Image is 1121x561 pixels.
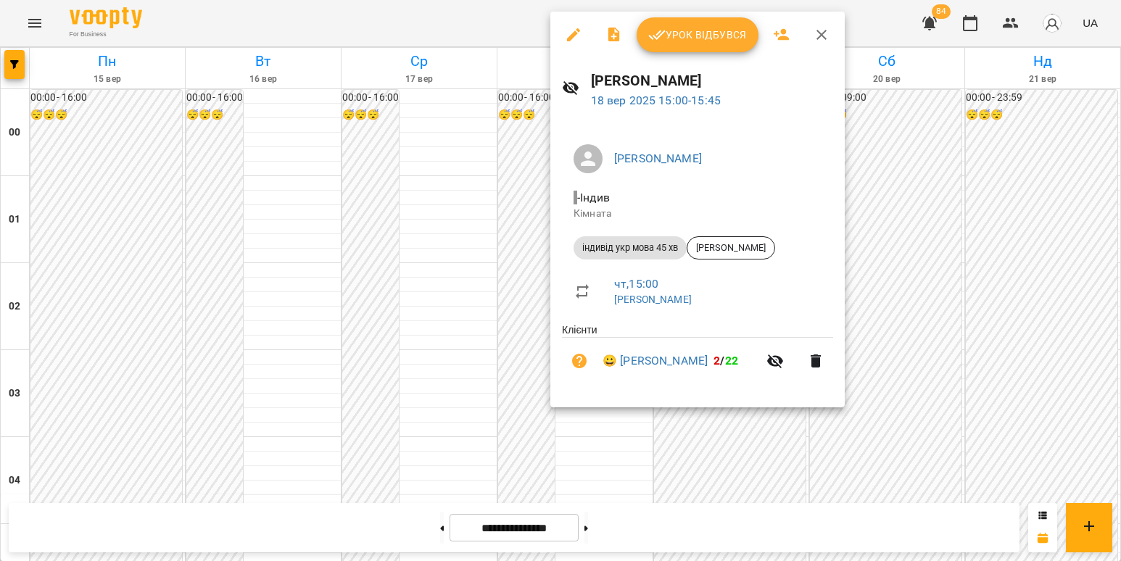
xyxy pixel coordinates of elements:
[574,191,613,204] span: - Індив
[562,323,833,390] ul: Клієнти
[614,294,692,305] a: [PERSON_NAME]
[614,151,702,165] a: [PERSON_NAME]
[648,26,747,43] span: Урок відбувся
[687,236,775,259] div: [PERSON_NAME]
[603,352,708,370] a: 😀 [PERSON_NAME]
[574,207,822,221] p: Кімната
[574,241,687,254] span: індивід укр мова 45 хв
[713,354,738,367] b: /
[713,354,720,367] span: 2
[562,344,597,378] button: Візит ще не сплачено. Додати оплату?
[687,241,774,254] span: [PERSON_NAME]
[591,70,833,92] h6: [PERSON_NAME]
[614,277,658,291] a: чт , 15:00
[725,354,738,367] span: 22
[637,17,758,52] button: Урок відбувся
[591,93,721,107] a: 18 вер 2025 15:00-15:45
